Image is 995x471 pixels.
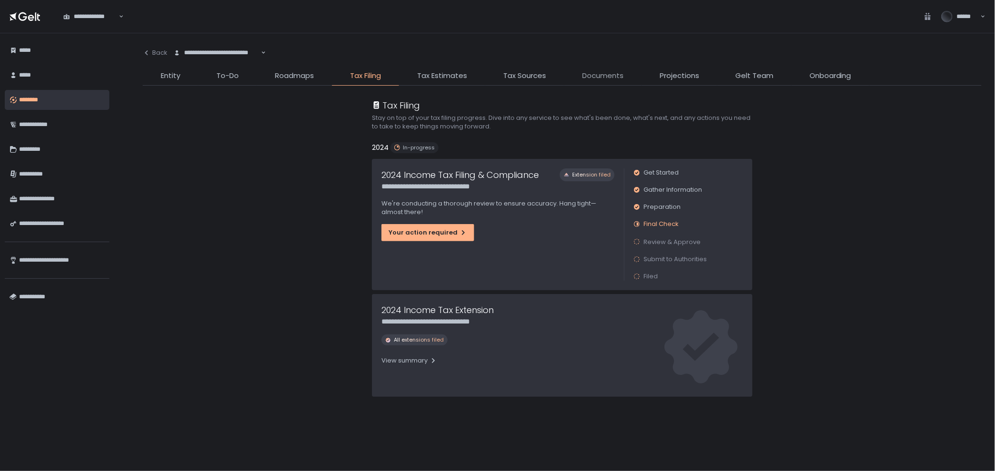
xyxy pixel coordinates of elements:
[582,70,624,81] span: Documents
[660,70,699,81] span: Projections
[161,70,180,81] span: Entity
[644,168,679,177] span: Get Started
[735,70,773,81] span: Gelt Team
[644,220,679,228] span: Final Check
[381,224,474,241] button: Your action required
[644,255,707,264] span: Submit to Authorities
[381,353,437,368] button: View summary
[417,70,467,81] span: Tax Estimates
[389,228,467,237] div: Your action required
[381,199,615,216] p: We're conducting a thorough review to ensure accuracy. Hang tight—almost there!
[503,70,546,81] span: Tax Sources
[372,99,420,112] div: Tax Filing
[381,168,539,181] h1: 2024 Income Tax Filing & Compliance
[372,142,389,153] h2: 2024
[572,171,611,178] span: Extension filed
[57,6,124,26] div: Search for option
[275,70,314,81] span: Roadmaps
[644,186,702,194] span: Gather Information
[143,49,167,57] div: Back
[394,336,444,343] span: All extensions filed
[143,43,167,63] button: Back
[381,304,494,316] h1: 2024 Income Tax Extension
[381,356,437,365] div: View summary
[167,43,266,63] div: Search for option
[644,272,658,281] span: Filed
[644,203,681,211] span: Preparation
[403,144,435,151] span: In-progress
[810,70,851,81] span: Onboarding
[372,114,752,131] h2: Stay on top of your tax filing progress. Dive into any service to see what's been done, what's ne...
[216,70,239,81] span: To-Do
[350,70,381,81] span: Tax Filing
[644,237,701,246] span: Review & Approve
